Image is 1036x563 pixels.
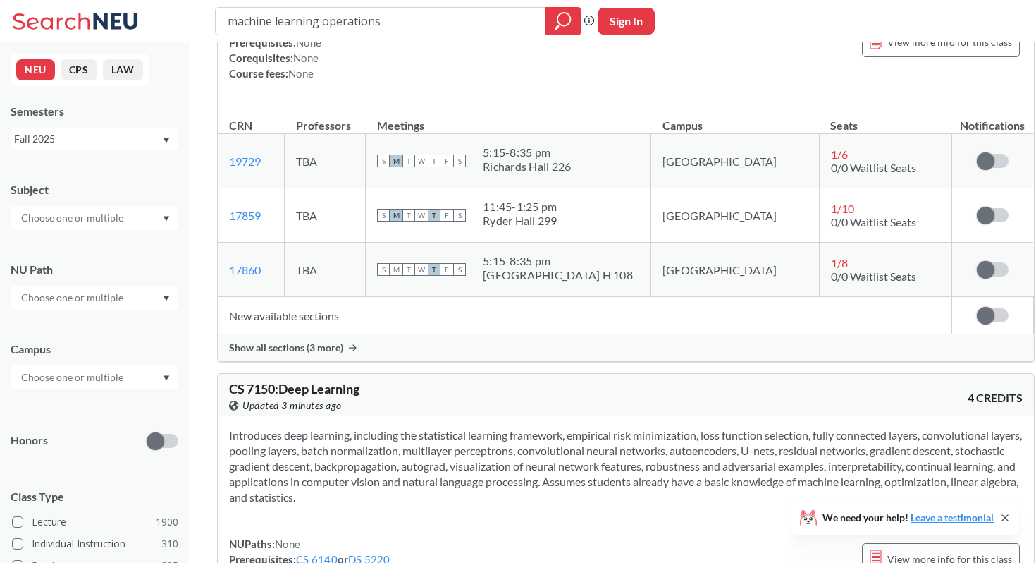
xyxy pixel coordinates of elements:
[377,209,390,222] span: S
[11,365,178,389] div: Dropdown arrow
[229,428,1023,505] section: Introduces deep learning, including the statistical learning framework, empirical risk minimizati...
[229,19,321,81] div: NUPaths: Prerequisites: Corequisites: Course fees:
[428,209,440,222] span: T
[61,59,97,80] button: CPS
[14,369,132,386] input: Choose one or multiple
[415,155,428,167] span: W
[229,263,261,277] a: 17860
[229,341,343,354] span: Show all sections (3 more)
[163,138,170,143] svg: Dropdown arrow
[285,243,366,297] td: TBA
[483,254,633,268] div: 5:15 - 8:35 pm
[285,134,366,188] td: TBA
[12,513,178,531] label: Lecture
[163,216,170,222] svg: Dropdown arrow
[415,263,428,276] span: W
[229,118,252,133] div: CRN
[285,104,366,134] th: Professors
[14,131,161,147] div: Fall 2025
[415,209,428,222] span: W
[483,268,633,282] div: [GEOGRAPHIC_DATA] H 108
[11,489,178,504] span: Class Type
[555,11,572,31] svg: magnifying glass
[911,511,994,523] a: Leave a testimonial
[651,134,819,188] td: [GEOGRAPHIC_DATA]
[377,263,390,276] span: S
[952,104,1034,134] th: Notifications
[296,36,321,49] span: None
[377,155,390,167] span: S
[218,297,952,334] td: New available sections
[483,214,557,228] div: Ryder Hall 299
[651,104,819,134] th: Campus
[11,286,178,310] div: Dropdown arrow
[483,200,557,214] div: 11:45 - 1:25 pm
[11,104,178,119] div: Semesters
[293,52,319,64] span: None
[103,59,143,80] button: LAW
[402,155,415,167] span: T
[218,334,1034,361] div: Show all sections (3 more)
[242,398,342,413] span: Updated 3 minutes ago
[11,206,178,230] div: Dropdown arrow
[161,536,178,552] span: 310
[275,538,300,550] span: None
[156,514,178,530] span: 1900
[288,67,314,80] span: None
[226,9,536,33] input: Class, professor, course number, "phrase"
[428,155,440,167] span: T
[163,375,170,381] svg: Dropdown arrow
[14,289,132,306] input: Choose one or multiple
[285,188,366,243] td: TBA
[229,155,261,168] a: 19729
[229,209,261,222] a: 17859
[16,59,55,80] button: NEU
[831,147,848,161] span: 1 / 6
[11,432,48,449] p: Honors
[440,209,453,222] span: F
[366,104,651,134] th: Meetings
[390,209,402,222] span: M
[229,381,359,396] span: CS 7150 : Deep Learning
[598,8,655,35] button: Sign In
[831,161,916,174] span: 0/0 Waitlist Seats
[12,535,178,553] label: Individual Instruction
[453,263,466,276] span: S
[651,188,819,243] td: [GEOGRAPHIC_DATA]
[651,243,819,297] td: [GEOGRAPHIC_DATA]
[402,263,415,276] span: T
[968,390,1023,406] span: 4 CREDITS
[453,155,466,167] span: S
[11,182,178,198] div: Subject
[440,155,453,167] span: F
[14,210,132,226] input: Choose one or multiple
[831,270,916,283] span: 0/0 Waitlist Seats
[483,159,571,174] div: Richards Hall 226
[163,296,170,301] svg: Dropdown arrow
[453,209,466,222] span: S
[822,513,994,523] span: We need your help!
[483,145,571,159] div: 5:15 - 8:35 pm
[11,128,178,150] div: Fall 2025Dropdown arrow
[11,262,178,277] div: NU Path
[390,263,402,276] span: M
[11,341,178,357] div: Campus
[831,215,916,229] span: 0/0 Waitlist Seats
[402,209,415,222] span: T
[545,7,581,35] div: magnifying glass
[831,256,848,270] span: 1 / 8
[390,155,402,167] span: M
[819,104,951,134] th: Seats
[428,263,440,276] span: T
[831,202,854,215] span: 1 / 10
[440,263,453,276] span: F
